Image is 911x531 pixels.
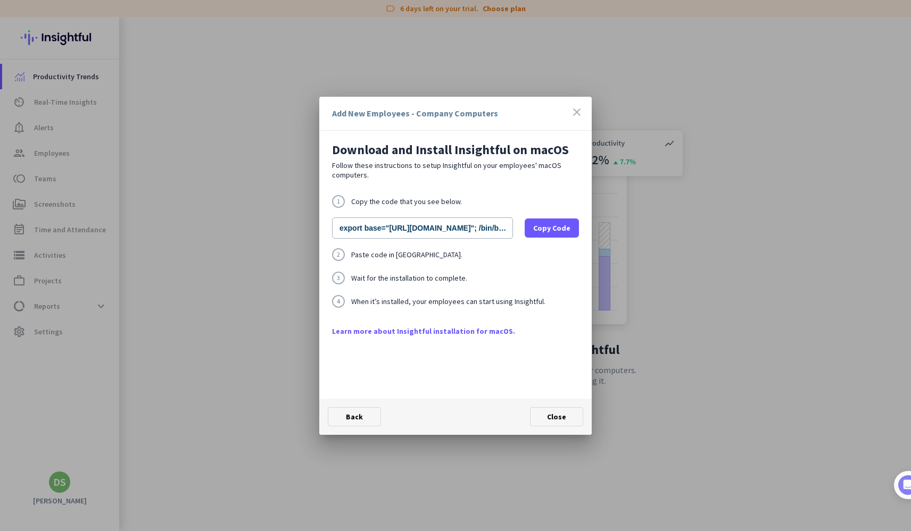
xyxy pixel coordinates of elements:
[328,407,381,426] button: Back
[351,251,462,258] span: Paste code in [GEOGRAPHIC_DATA].
[332,195,345,208] div: 1
[351,298,545,305] span: When it’s installed, your employees can start using Insightful.
[332,326,579,336] a: Learn more about Insightful installation for macOS.
[332,248,345,261] div: 2
[346,412,363,422] span: Back
[530,407,583,426] button: Close
[351,198,462,205] span: Copy the code that you see below.
[533,223,570,233] span: Copy Code
[332,161,579,180] p: Follow these instructions to setup Insightful on your employees' macOS computers.
[351,274,467,282] span: Wait for the installation to complete.
[332,144,579,156] h2: Download and Install Insightful on macOS
[332,272,345,284] div: 3
[525,218,579,238] button: Copy Code
[547,412,566,422] span: Close
[332,109,498,117] div: Add New Employees - Company Computers
[570,106,583,119] i: close
[332,295,345,308] div: 4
